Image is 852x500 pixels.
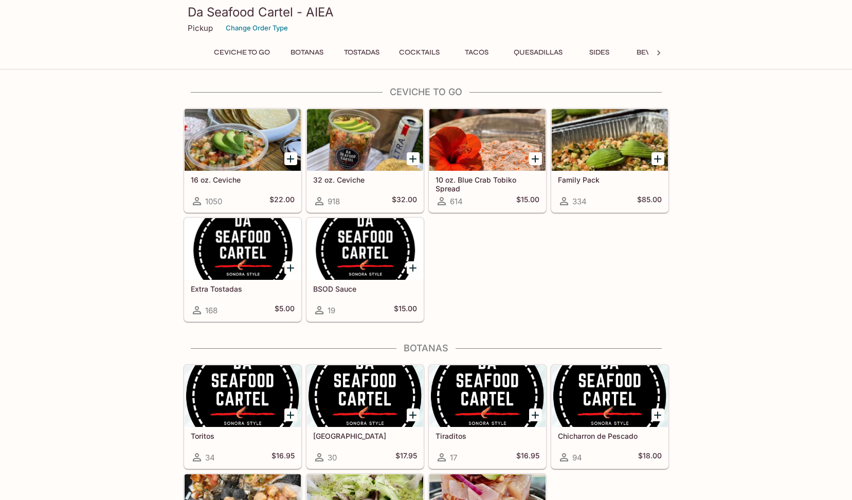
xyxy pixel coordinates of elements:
h5: $18.00 [638,451,662,463]
h4: Ceviche To Go [184,86,669,98]
button: Add Tiraditos [529,408,542,421]
button: Add 16 oz. Ceviche [284,152,297,165]
h5: Tiraditos [436,432,539,440]
p: Pickup [188,23,213,33]
h3: Da Seafood Cartel - AIEA [188,4,665,20]
button: Sides [576,45,623,60]
button: Tostadas [338,45,385,60]
a: 16 oz. Ceviche1050$22.00 [184,109,301,212]
h5: BSOD Sauce [313,284,417,293]
span: 1050 [205,197,222,206]
button: Add Chicharron de Pescado [651,408,664,421]
h5: Toritos [191,432,295,440]
div: Tiraditos [429,365,546,427]
button: Add Extra Tostadas [284,261,297,274]
span: 918 [328,197,340,206]
h5: $15.00 [394,304,417,316]
h5: $17.95 [395,451,417,463]
h5: Extra Tostadas [191,284,295,293]
button: Add 32 oz. Ceviche [407,152,420,165]
span: 334 [572,197,587,206]
div: Chicharron de Pescado [552,365,668,427]
h5: $22.00 [269,195,295,207]
h5: $15.00 [516,195,539,207]
a: 10 oz. Blue Crab Tobiko Spread614$15.00 [429,109,546,212]
span: 94 [572,453,582,462]
a: Tiraditos17$16.95 [429,365,546,469]
h5: $16.95 [271,451,295,463]
span: 30 [328,453,337,462]
h5: Chicharron de Pescado [558,432,662,440]
div: Extra Tostadas [185,218,301,280]
div: 16 oz. Ceviche [185,109,301,171]
button: Ceviche To Go [208,45,276,60]
h5: $16.95 [516,451,539,463]
button: Beverages [631,45,685,60]
a: Chicharron de Pescado94$18.00 [551,365,668,469]
h5: $85.00 [637,195,662,207]
h4: Botanas [184,343,669,354]
h5: [GEOGRAPHIC_DATA] [313,432,417,440]
h5: 32 oz. Ceviche [313,175,417,184]
span: 17 [450,453,457,462]
a: Toritos34$16.95 [184,365,301,469]
div: Family Pack [552,109,668,171]
button: Cocktails [393,45,445,60]
button: Add Toritos [284,408,297,421]
span: 168 [205,306,217,315]
a: BSOD Sauce19$15.00 [306,218,424,322]
h5: $5.00 [275,304,295,316]
button: Change Order Type [221,20,293,36]
div: Toritos [185,365,301,427]
span: 34 [205,453,215,462]
button: Add Chipilon [407,408,420,421]
button: Tacos [454,45,500,60]
button: Quesadillas [508,45,568,60]
div: BSOD Sauce [307,218,423,280]
span: 19 [328,306,335,315]
div: 32 oz. Ceviche [307,109,423,171]
div: Chipilon [307,365,423,427]
button: Botanas [284,45,330,60]
a: 32 oz. Ceviche918$32.00 [306,109,424,212]
h5: 10 oz. Blue Crab Tobiko Spread [436,175,539,192]
button: Add Family Pack [651,152,664,165]
a: [GEOGRAPHIC_DATA]30$17.95 [306,365,424,469]
h5: Family Pack [558,175,662,184]
a: Family Pack334$85.00 [551,109,668,212]
div: 10 oz. Blue Crab Tobiko Spread [429,109,546,171]
button: Add 10 oz. Blue Crab Tobiko Spread [529,152,542,165]
button: Add BSOD Sauce [407,261,420,274]
a: Extra Tostadas168$5.00 [184,218,301,322]
h5: 16 oz. Ceviche [191,175,295,184]
span: 614 [450,197,463,206]
h5: $32.00 [392,195,417,207]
